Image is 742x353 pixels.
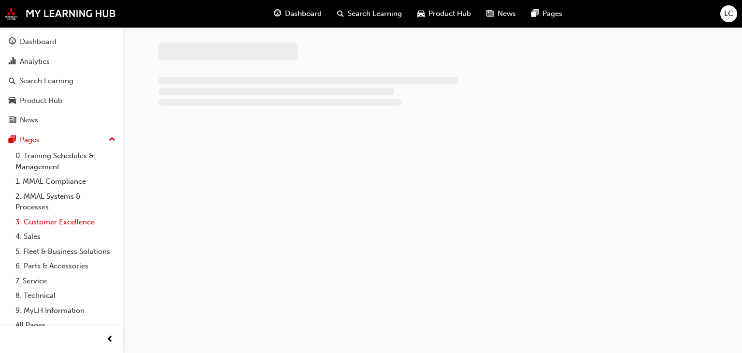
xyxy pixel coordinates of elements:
div: News [20,115,38,126]
span: up-icon [109,133,115,146]
span: pages-icon [9,136,16,145]
span: pages-icon [531,8,539,20]
a: guage-iconDashboard [266,4,329,24]
span: car-icon [9,97,16,105]
button: LC [720,5,737,22]
span: Dashboard [285,8,322,19]
span: Pages [542,8,562,19]
a: Search Learning [4,72,119,90]
span: prev-icon [106,334,114,346]
span: Search Learning [348,8,402,19]
span: guage-icon [274,8,281,20]
div: Search Learning [19,75,73,87]
a: 3. Customer Excellence [12,215,119,230]
a: Product Hub [4,92,119,110]
button: Pages [4,131,119,149]
a: 1. MMAL Compliance [12,174,119,189]
span: chart-icon [9,58,16,66]
a: Analytics [4,53,119,71]
div: Dashboard [20,36,57,47]
span: LC [724,8,733,19]
span: car-icon [417,8,425,20]
a: All Pages [12,318,119,333]
a: 5. Fleet & Business Solutions [12,244,119,259]
a: news-iconNews [479,4,524,24]
a: 0. Training Schedules & Management [12,148,119,174]
a: search-iconSearch Learning [329,4,410,24]
span: search-icon [9,77,15,86]
a: 2. MMAL Systems & Processes [12,189,119,215]
div: Pages [20,134,40,146]
a: 6. Parts & Accessories [12,259,119,274]
img: mmal [5,7,116,20]
a: 9. MyLH Information [12,303,119,318]
span: News [498,8,516,19]
div: Product Hub [20,95,62,106]
span: news-icon [9,116,16,125]
span: guage-icon [9,38,16,46]
a: 8. Technical [12,288,119,303]
span: search-icon [337,8,344,20]
a: 4. Sales [12,229,119,244]
a: car-iconProduct Hub [410,4,479,24]
a: 7. Service [12,274,119,289]
a: pages-iconPages [524,4,570,24]
a: News [4,111,119,129]
a: Dashboard [4,33,119,51]
span: news-icon [486,8,494,20]
div: Analytics [20,56,50,67]
button: DashboardAnalyticsSearch LearningProduct HubNews [4,31,119,131]
span: Product Hub [428,8,471,19]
